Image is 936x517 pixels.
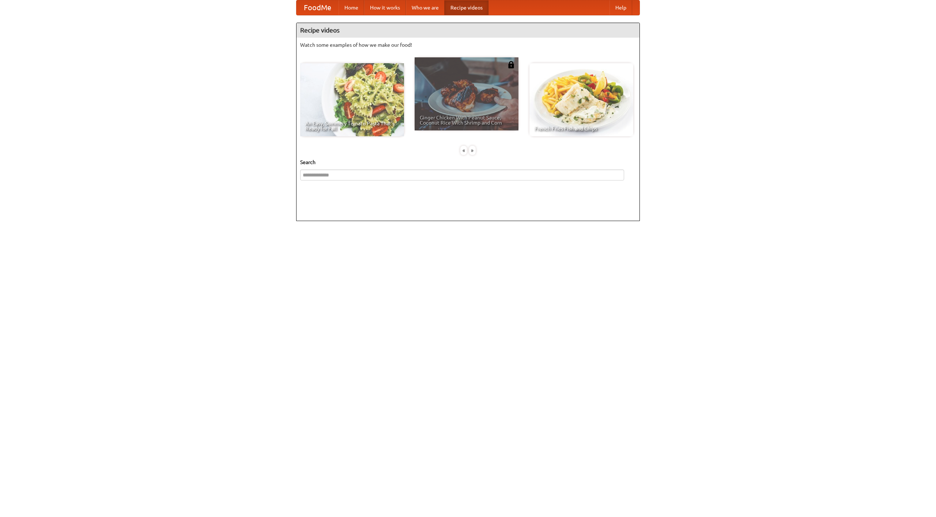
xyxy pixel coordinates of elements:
[460,146,467,155] div: «
[297,0,339,15] a: FoodMe
[469,146,476,155] div: »
[364,0,406,15] a: How it works
[339,0,364,15] a: Home
[507,61,515,68] img: 483408.png
[297,23,639,38] h4: Recipe videos
[529,63,633,136] a: French Fries Fish and Chips
[300,159,636,166] h5: Search
[305,121,399,131] span: An Easy, Summery Tomato Pasta That's Ready for Fall
[535,126,628,131] span: French Fries Fish and Chips
[445,0,488,15] a: Recipe videos
[609,0,632,15] a: Help
[406,0,445,15] a: Who we are
[300,63,404,136] a: An Easy, Summery Tomato Pasta That's Ready for Fall
[300,41,636,49] p: Watch some examples of how we make our food!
